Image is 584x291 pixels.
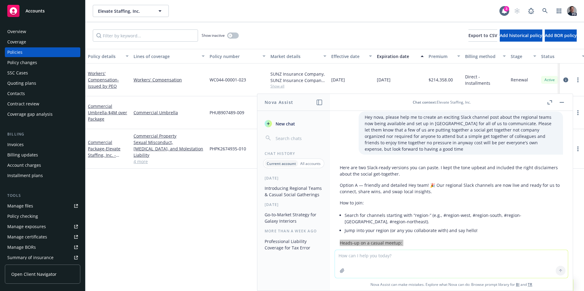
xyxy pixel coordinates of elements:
[7,58,37,67] div: Policy changes
[465,53,499,60] div: Billing method
[270,84,326,89] span: Show all
[5,47,80,57] a: Policies
[262,183,325,200] button: Introducing Regional Teams & Casual Social Gatherings
[574,76,582,84] a: more
[274,121,295,127] span: New chat
[210,145,246,152] span: PHPK2674935-010
[11,271,57,277] span: Open Client Navigator
[504,6,509,12] div: 3
[429,53,454,60] div: Premium
[270,71,326,84] div: SUNZ Insurance Company, SUNZ Insurance Company, Integrity Risk Insurance
[5,193,80,199] div: Tools
[7,211,38,221] div: Policy checking
[88,70,119,89] a: Workers' Compensation
[567,6,577,16] img: photo
[5,109,80,119] a: Coverage gap analysis
[545,33,577,38] span: Add BOR policy
[5,68,80,78] a: SSC Cases
[7,253,54,262] div: Summary of insurance
[468,33,497,38] span: Export to CSV
[511,77,528,83] span: Renewal
[85,49,131,63] button: Policy details
[7,99,39,109] div: Contract review
[5,78,80,88] a: Quoting plans
[268,49,329,63] button: Market details
[377,53,417,60] div: Expiration date
[88,146,120,171] span: - Elevate Staffing, Inc. - Commercial Package
[93,29,198,42] input: Filter by keyword...
[511,5,523,17] a: Start snowing
[88,53,122,60] div: Policy details
[257,176,330,181] div: [DATE]
[93,5,169,17] button: Elevate Staffing, Inc.
[525,5,537,17] a: Report a Bug
[7,37,26,47] div: Coverage
[7,160,41,170] div: Account charges
[88,110,127,122] span: - $4M over Package
[7,171,43,180] div: Installment plans
[7,242,36,252] div: Manage BORs
[5,89,80,98] a: Contacts
[516,282,520,287] a: BI
[7,109,53,119] div: Coverage gap analysis
[528,282,532,287] a: TR
[331,77,345,83] span: [DATE]
[5,58,80,67] a: Policy changes
[257,151,330,156] div: Chat History
[5,222,80,231] span: Manage exposures
[300,161,321,166] p: All accounts
[5,160,80,170] a: Account charges
[267,161,296,166] p: Current account
[544,77,556,83] span: Active
[377,77,391,83] span: [DATE]
[5,37,80,47] a: Coverage
[5,131,80,137] div: Billing
[134,77,205,83] a: Workers' Compensation
[463,49,508,63] button: Billing method
[562,76,569,84] a: circleInformation
[5,253,80,262] a: Summary of insurance
[262,118,325,129] button: New chat
[5,27,80,36] a: Overview
[210,53,259,60] div: Policy number
[88,103,127,122] a: Commercial Umbrella
[553,5,565,17] a: Switch app
[5,211,80,221] a: Policy checking
[508,49,539,63] button: Stage
[5,201,80,211] a: Manage files
[413,100,471,105] div: : Elevate Staffing, Inc.
[329,49,374,63] button: Effective date
[5,232,80,242] a: Manage certificates
[202,33,225,38] span: Show inactive
[340,240,563,246] p: Heads-up on a casual meetup:
[7,150,38,160] div: Billing updates
[270,53,320,60] div: Market details
[340,200,563,206] p: How to join:
[5,140,80,149] a: Invoices
[7,232,47,242] div: Manage certificates
[574,145,582,152] a: more
[468,29,497,42] button: Export to CSV
[7,140,24,149] div: Invoices
[426,49,463,63] button: Premium
[7,89,25,98] div: Contacts
[545,29,577,42] button: Add BOR policy
[365,114,557,152] p: Hey nova, please help me to create an exciting Slack channel post about the regional teams now be...
[210,77,246,83] span: WC044-00001-023
[265,99,293,105] h1: Nova Assist
[134,158,205,165] a: 4 more
[345,211,563,226] li: Search for channels starting with “region-” (e.g., #region-west, #region-south, #region-[GEOGRAPH...
[500,29,542,42] button: Add historical policy
[539,5,551,17] a: Search
[134,53,198,60] div: Lines of coverage
[7,27,26,36] div: Overview
[274,134,323,142] input: Search chats
[5,171,80,180] a: Installment plans
[134,133,205,139] a: Commercial Property
[345,226,563,235] li: Jump into your region (or any you collaborate with) and say hello!
[7,68,28,78] div: SSC Cases
[7,222,46,231] div: Manage exposures
[131,49,207,63] button: Lines of coverage
[134,109,205,116] a: Commercial Umbrella
[257,202,330,207] div: [DATE]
